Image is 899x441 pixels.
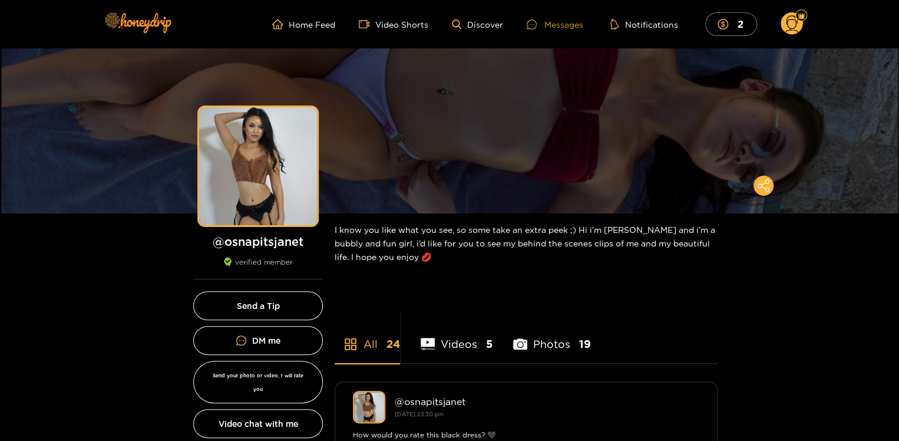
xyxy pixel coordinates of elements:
[395,396,699,407] div: @ osnapitsjanet
[343,337,358,351] span: appstore
[335,310,400,363] li: All
[527,18,583,31] div: Messages
[735,18,745,30] mark: 2
[607,18,682,30] button: Notifications
[353,429,699,441] div: How would you rate this black dress? 🖤
[513,310,591,363] li: Photos
[705,12,757,35] button: 2
[386,337,400,351] span: 24
[353,391,385,423] img: osnapitsjanet
[452,19,503,29] a: Discover
[272,19,335,29] a: Home Feed
[193,291,323,320] button: Send a Tip
[193,361,323,403] button: Send your photo or video, I will rate you
[193,258,323,279] div: verified member
[193,409,323,438] button: Video chat with me
[421,310,493,363] li: Videos
[486,337,493,351] span: 5
[395,411,444,417] small: [DATE] 23:30 pm
[359,19,375,29] span: video-camera
[193,326,323,355] a: DM me
[272,19,289,29] span: home
[359,19,428,29] a: Video Shorts
[718,19,734,29] span: dollar
[798,12,805,19] img: Fan Level
[335,213,718,273] div: I know you like what you see, so some take an extra peek ;) Hi i’m [PERSON_NAME] and i’m a bubbly...
[579,337,591,351] span: 19
[193,234,323,249] h1: @ osnapitsjanet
